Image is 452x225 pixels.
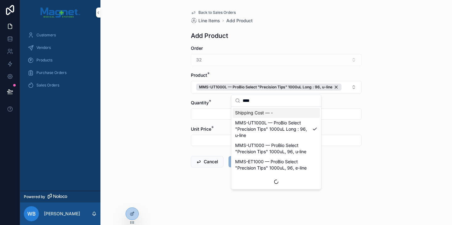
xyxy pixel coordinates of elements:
[36,58,52,63] span: Products
[24,194,45,199] span: Powered by
[191,31,228,40] h1: Add Product
[36,83,59,88] span: Sales Orders
[198,10,236,15] span: Back to Sales Orders
[191,100,209,105] span: Quantity
[24,42,97,53] a: Vendors
[40,8,80,18] img: App logo
[198,18,220,24] span: Line Items
[36,70,67,75] span: Purchase Orders
[199,85,332,90] span: MMS-UT1000L — ProBio Select "Precision Tips" 1000uL Long : 96, u-line
[235,110,273,116] span: Shipping Cost — -
[27,210,36,217] span: WB
[24,29,97,41] a: Customers
[20,25,100,99] div: scrollable content
[235,120,310,139] span: MMS-UT1000L — ProBio Select "Precision Tips" 1000uL Long : 96, u-line
[20,191,100,202] a: Powered by
[231,107,321,189] div: Suggestions
[191,126,211,132] span: Unit Price
[235,159,310,171] span: MMS-ET1000 — ProBio Select "Precision Tips" 1000uL, 96, e-line
[196,84,342,91] button: Unselect 39
[36,33,56,38] span: Customers
[226,18,253,24] a: Add Product
[191,156,223,167] button: Cancel
[191,72,207,78] span: Product
[191,18,220,24] a: Line Items
[36,45,51,50] span: Vendors
[191,10,236,15] a: Back to Sales Orders
[235,142,310,155] span: MMS-UT1000 — ProBio Select "Precision Tips" 1000uL, 96, u-line
[24,55,97,66] a: Products
[24,67,97,78] a: Purchase Orders
[191,81,362,93] button: Select Button
[44,211,80,217] p: [PERSON_NAME]
[24,80,97,91] a: Sales Orders
[191,45,203,51] span: Order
